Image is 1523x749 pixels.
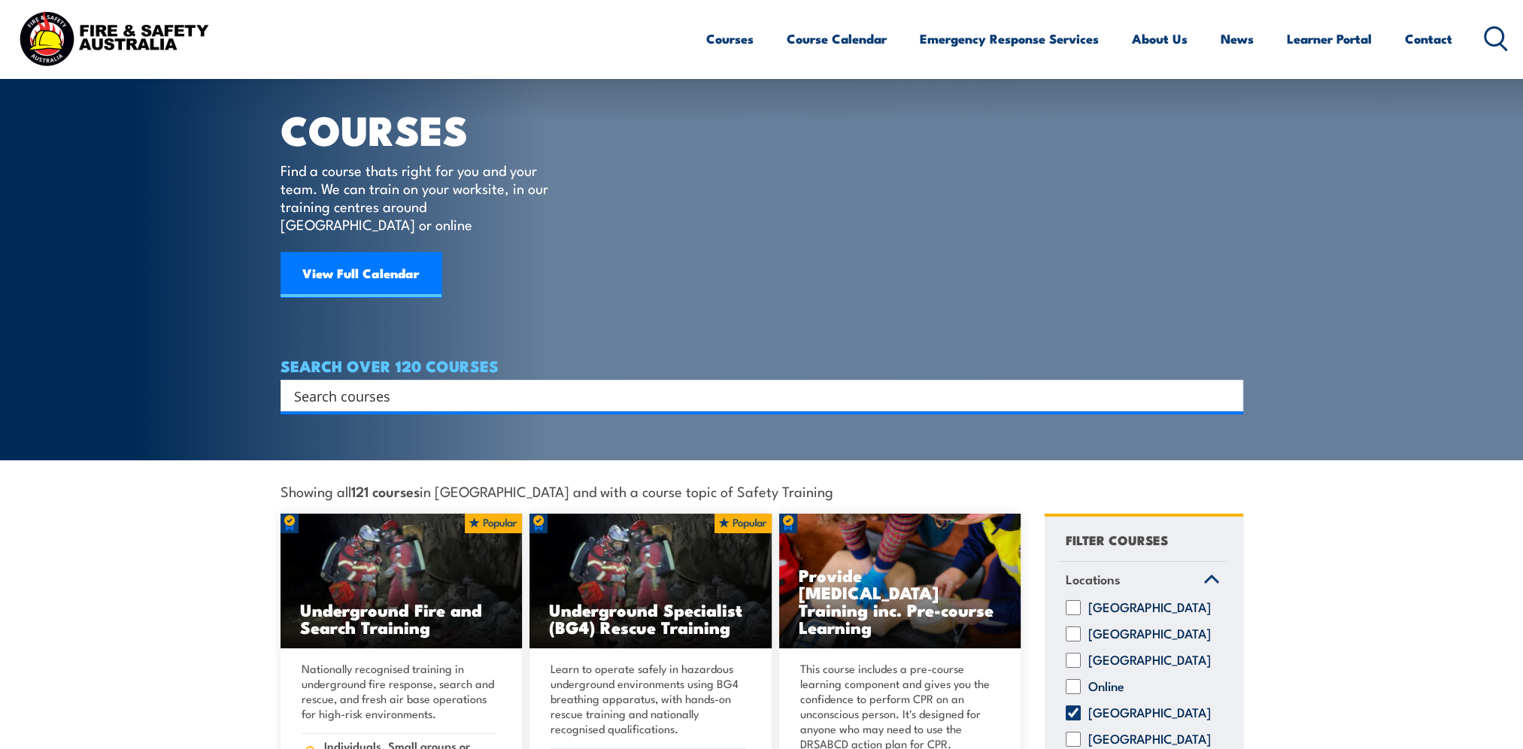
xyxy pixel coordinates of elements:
[1088,626,1211,641] label: [GEOGRAPHIC_DATA]
[1088,600,1211,615] label: [GEOGRAPHIC_DATA]
[706,19,754,59] a: Courses
[1066,569,1121,590] span: Locations
[779,514,1021,649] a: Provide [MEDICAL_DATA] Training inc. Pre-course Learning
[351,481,420,501] strong: 121 courses
[1088,653,1211,668] label: [GEOGRAPHIC_DATA]
[529,514,772,649] img: Underground mine rescue
[281,514,523,649] a: Underground Fire and Search Training
[297,385,1213,406] form: Search form
[281,161,555,233] p: Find a course thats right for you and your team. We can train on your worksite, in our training c...
[281,111,570,147] h1: COURSES
[294,384,1210,407] input: Search input
[1221,19,1254,59] a: News
[1287,19,1372,59] a: Learner Portal
[549,601,752,635] h3: Underground Specialist (BG4) Rescue Training
[302,661,497,721] p: Nationally recognised training in underground fire response, search and rescue, and fresh air bas...
[1088,679,1124,694] label: Online
[281,514,523,649] img: Underground mine rescue
[529,514,772,649] a: Underground Specialist (BG4) Rescue Training
[281,483,833,499] span: Showing all in [GEOGRAPHIC_DATA] and with a course topic of Safety Training
[551,661,746,736] p: Learn to operate safely in hazardous underground environments using BG4 breathing apparatus, with...
[1059,562,1227,601] a: Locations
[1066,529,1168,550] h4: FILTER COURSES
[920,19,1099,59] a: Emergency Response Services
[1088,705,1211,720] label: [GEOGRAPHIC_DATA]
[787,19,887,59] a: Course Calendar
[281,252,441,297] a: View Full Calendar
[300,601,503,635] h3: Underground Fire and Search Training
[281,357,1243,374] h4: SEARCH OVER 120 COURSES
[1088,732,1211,747] label: [GEOGRAPHIC_DATA]
[1132,19,1188,59] a: About Us
[1405,19,1452,59] a: Contact
[799,566,1002,635] h3: Provide [MEDICAL_DATA] Training inc. Pre-course Learning
[779,514,1021,649] img: Low Voltage Rescue and Provide CPR
[1217,385,1238,406] button: Search magnifier button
